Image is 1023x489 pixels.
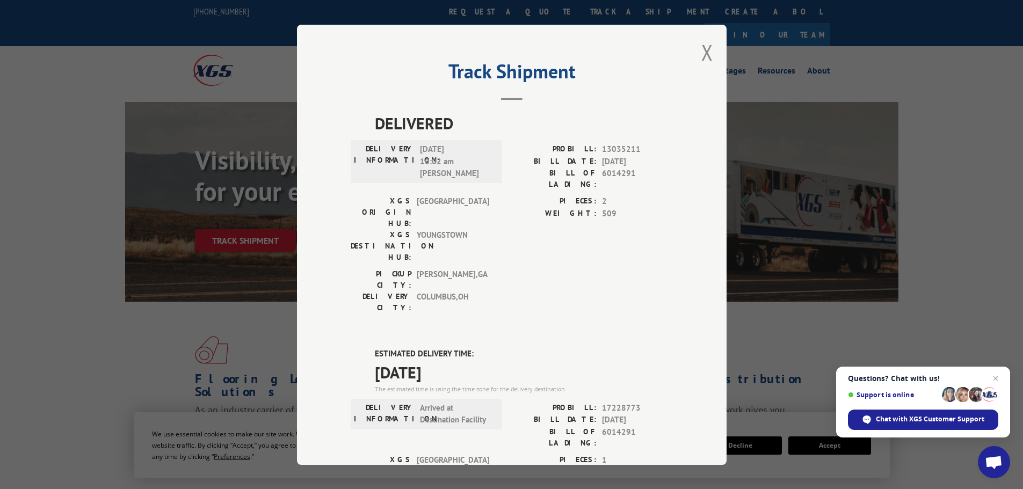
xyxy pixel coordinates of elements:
label: PROBILL: [512,402,597,414]
div: The estimated time is using the time zone for the delivery destination. [375,384,673,393]
span: [DATE] [375,360,673,384]
label: PROBILL: [512,143,597,156]
span: [GEOGRAPHIC_DATA] [417,454,489,487]
span: 2 [602,195,673,208]
span: 6014291 [602,167,673,190]
span: 13035211 [602,143,673,156]
span: 1 [602,454,673,466]
span: Arrived at Destination Facility [420,402,492,426]
label: XGS ORIGIN HUB: [351,454,411,487]
label: PIECES: [512,195,597,208]
h2: Track Shipment [351,64,673,84]
label: DELIVERY INFORMATION: [354,143,415,180]
span: Chat with XGS Customer Support [876,414,984,424]
span: 17228773 [602,402,673,414]
label: DELIVERY CITY: [351,291,411,313]
label: XGS DESTINATION HUB: [351,229,411,263]
span: 6014291 [602,426,673,448]
label: BILL OF LADING: [512,167,597,190]
label: DELIVERY INFORMATION: [354,402,415,426]
span: [DATE] [602,414,673,426]
span: Questions? Chat with us! [848,374,998,383]
label: WEIGHT: [512,207,597,220]
label: BILL DATE: [512,155,597,167]
span: Support is online [848,391,938,399]
span: [PERSON_NAME] , GA [417,268,489,291]
label: PIECES: [512,454,597,466]
label: ESTIMATED DELIVERY TIME: [375,348,673,360]
span: 509 [602,207,673,220]
div: Open chat [978,446,1010,478]
span: COLUMBUS , OH [417,291,489,313]
span: [GEOGRAPHIC_DATA] [417,195,489,229]
div: Chat with XGS Customer Support [848,410,998,430]
label: XGS ORIGIN HUB: [351,195,411,229]
label: BILL OF LADING: [512,426,597,448]
span: DELIVERED [375,111,673,135]
span: Close chat [989,372,1002,385]
span: [DATE] 10:02 am [PERSON_NAME] [420,143,492,180]
label: PICKUP CITY: [351,268,411,291]
span: YOUNGSTOWN [417,229,489,263]
span: [DATE] [602,155,673,167]
button: Close modal [701,38,713,67]
label: BILL DATE: [512,414,597,426]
